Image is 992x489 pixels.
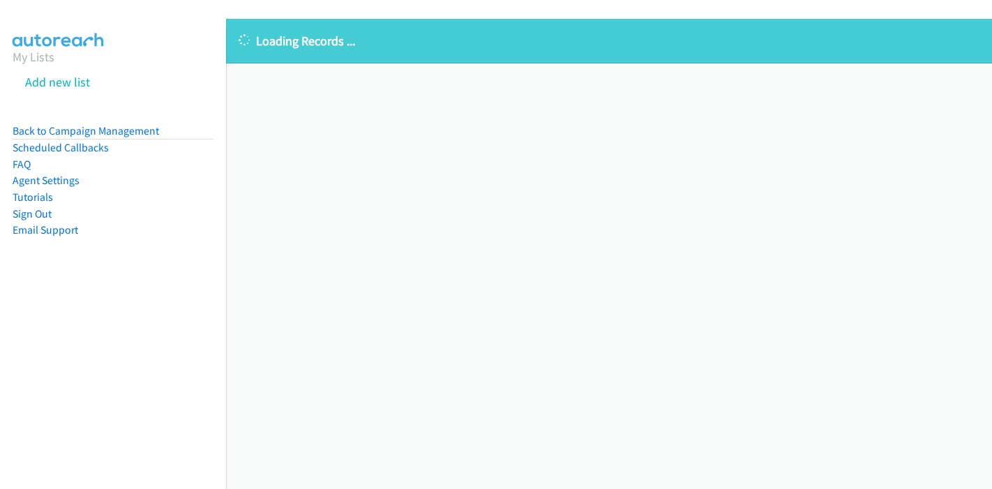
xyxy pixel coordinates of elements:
[13,223,78,236] a: Email Support
[13,174,80,187] a: Agent Settings
[239,31,979,50] p: Loading Records ...
[25,74,90,90] a: Add new list
[13,207,52,220] a: Sign Out
[13,141,109,154] a: Scheduled Callbacks
[13,190,53,204] a: Tutorials
[13,49,54,65] a: My Lists
[13,124,159,137] a: Back to Campaign Management
[13,158,31,171] a: FAQ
